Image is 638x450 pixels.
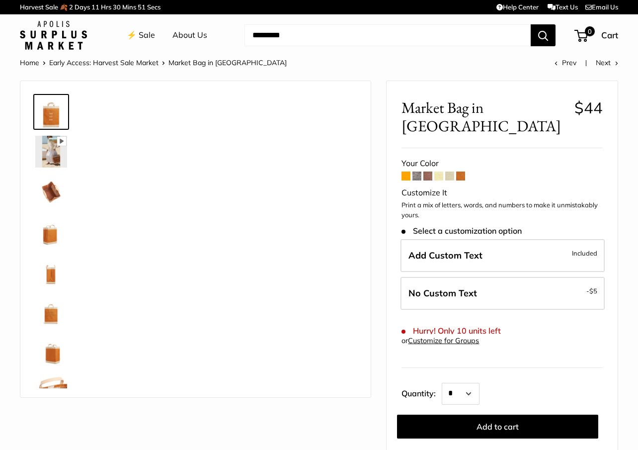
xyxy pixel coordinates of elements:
span: - [586,285,597,297]
a: About Us [172,28,207,43]
a: Customize for Groups [408,336,479,345]
a: Prev [555,58,576,67]
a: Help Center [496,3,539,11]
label: Leave Blank [400,277,605,310]
span: 11 [91,3,99,11]
span: 0 [585,26,595,36]
button: Search [531,24,556,46]
a: Early Access: Harvest Sale Market [49,58,159,67]
div: Your Color [401,156,603,171]
img: Apolis: Surplus Market [20,21,87,50]
span: 30 [113,3,121,11]
span: Market Bag in [GEOGRAPHIC_DATA] [401,98,566,135]
a: 0 Cart [575,27,618,43]
a: ⚡️ Sale [127,28,155,43]
a: Next [596,58,618,67]
span: Days [75,3,90,11]
div: Customize It [401,185,603,200]
a: Market Bag in Cognac [33,253,69,289]
a: Market Bag in Cognac [33,372,69,408]
label: Add Custom Text [400,239,605,272]
span: Included [572,247,597,259]
img: Market Bag in Cognac [35,96,67,128]
span: No Custom Text [408,287,477,299]
a: Home [20,58,39,67]
span: Cart [601,30,618,40]
a: Market Bag in Cognac [33,333,69,368]
span: Hurry! Only 10 units left [401,326,500,336]
span: $44 [574,98,603,117]
span: 51 [138,3,146,11]
p: Print a mix of letters, words, and numbers to make it unmistakably yours. [401,200,603,220]
a: Market Bag in Cognac [33,213,69,249]
span: Hrs [101,3,111,11]
span: $5 [589,287,597,295]
a: Text Us [548,3,578,11]
span: 2 [69,3,73,11]
nav: Breadcrumb [20,56,287,69]
img: Market Bag in Cognac [35,136,67,168]
a: description_Seal of authenticity printed on the backside of every bag. [33,293,69,329]
img: Market Bag in Cognac [35,215,67,247]
span: Market Bag in [GEOGRAPHIC_DATA] [168,58,287,67]
span: Secs [147,3,160,11]
div: or [401,334,479,348]
span: Add Custom Text [408,250,482,261]
label: Quantity: [401,380,442,405]
img: Market Bag in Cognac [35,374,67,406]
input: Search... [244,24,531,46]
img: description_Seal of authenticity printed on the backside of every bag. [35,295,67,327]
button: Add to cart [397,415,598,439]
a: Market Bag in Cognac [33,94,69,130]
span: Select a customization option [401,226,521,236]
span: Mins [122,3,136,11]
img: Market Bag in Cognac [35,176,67,207]
img: Market Bag in Cognac [35,335,67,366]
a: Market Bag in Cognac [33,134,69,170]
img: Market Bag in Cognac [35,255,67,287]
a: Market Bag in Cognac [33,174,69,209]
a: Email Us [585,3,618,11]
